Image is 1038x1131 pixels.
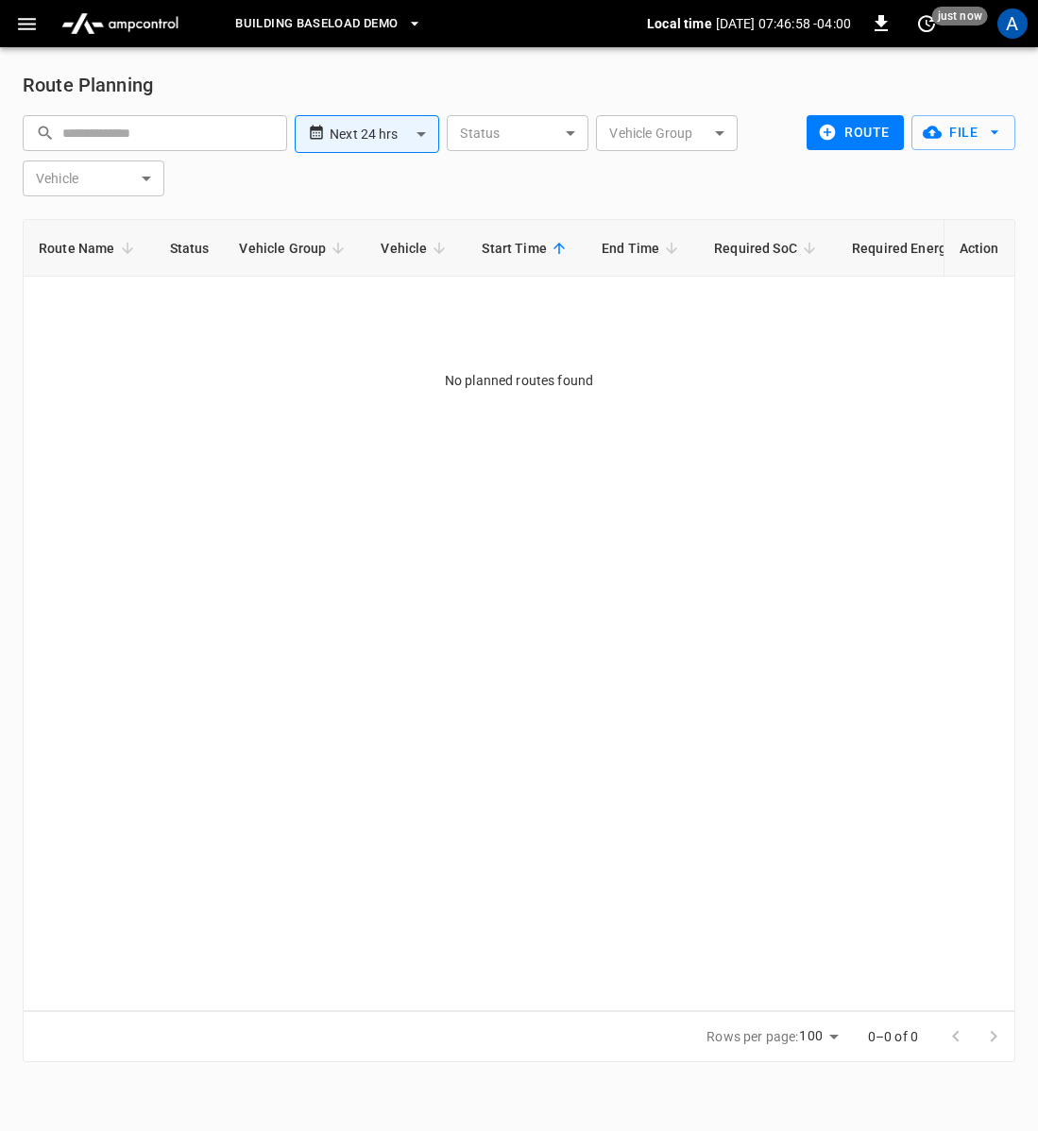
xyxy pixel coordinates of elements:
[706,1027,798,1046] p: Rows per page:
[482,237,571,260] span: Start Time
[807,115,904,150] button: route
[330,116,439,152] div: Next 24 hrs
[911,115,1015,150] button: File
[714,237,822,260] span: Required SoC
[239,237,350,260] span: Vehicle Group
[602,237,684,260] span: End Time
[235,13,398,35] span: Building Baseload Demo
[932,7,988,25] span: just now
[155,220,225,277] th: Status
[54,6,186,42] img: ampcontrol.io logo
[23,70,153,100] h6: Route Planning
[716,14,851,33] p: [DATE] 07:46:58 -04:00
[228,6,430,42] button: Building Baseload Demo
[868,1027,918,1046] p: 0–0 of 0
[39,237,140,260] span: Route Name
[944,220,1014,277] th: Action
[24,371,1014,390] div: No planned routes found
[799,1022,844,1050] div: 100
[911,8,942,39] button: set refresh interval
[647,14,712,33] p: Local time
[997,8,1028,39] div: profile-icon
[381,237,451,260] span: Vehicle
[852,237,978,260] span: Required Energy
